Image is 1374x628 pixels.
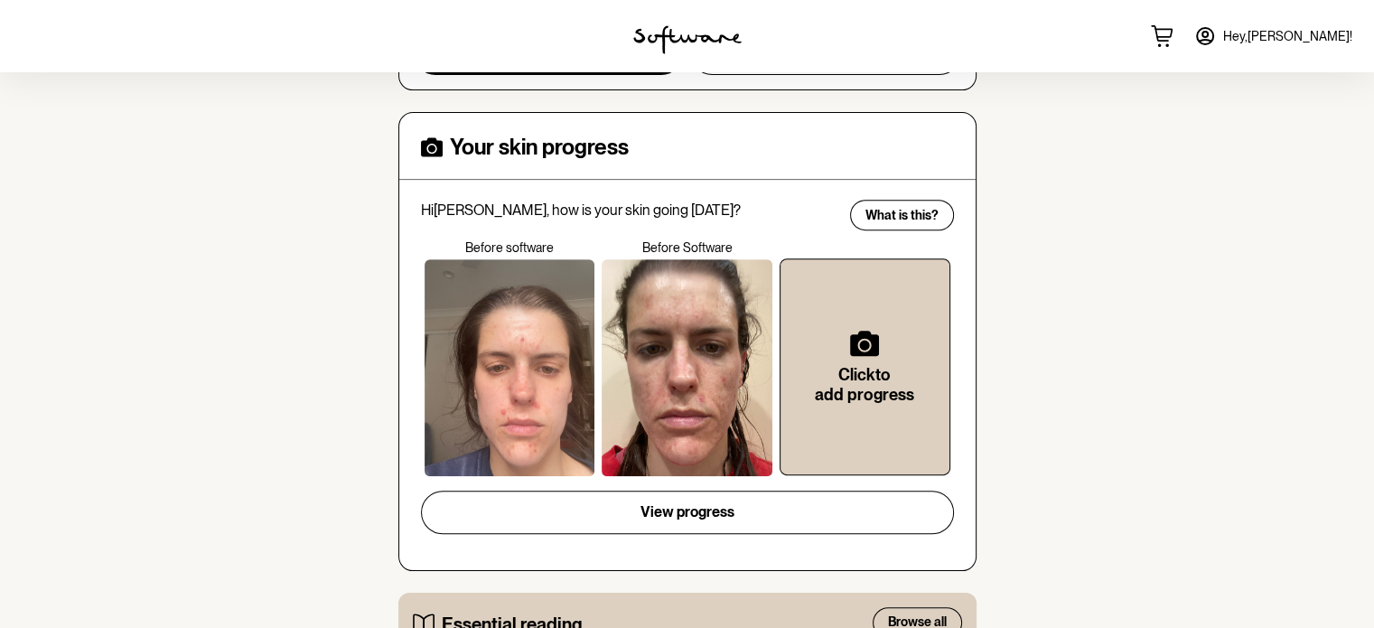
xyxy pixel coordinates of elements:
[1183,14,1363,58] a: Hey,[PERSON_NAME]!
[421,240,599,256] p: Before software
[850,200,954,230] button: What is this?
[450,135,629,161] h4: Your skin progress
[421,202,838,219] p: Hi [PERSON_NAME] , how is your skin going [DATE]?
[809,365,921,404] h6: Click to add progress
[633,25,742,54] img: software logo
[598,240,776,256] p: Before Software
[1223,29,1352,44] span: Hey, [PERSON_NAME] !
[640,503,734,520] span: View progress
[865,208,939,223] span: What is this?
[421,491,954,534] button: View progress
